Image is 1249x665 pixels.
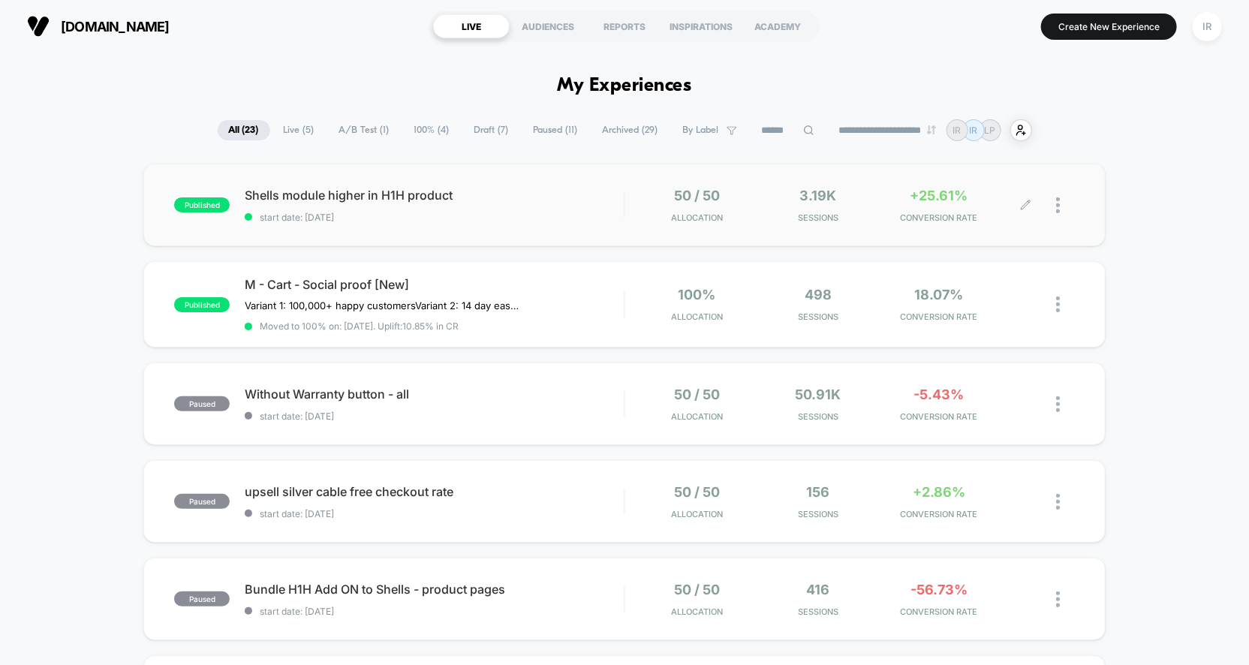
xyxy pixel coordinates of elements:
span: Archived ( 29 ) [591,120,670,140]
span: Paused ( 11 ) [522,120,589,140]
span: Bundle H1H Add ON to Shells - product pages [245,582,624,597]
span: Shells module higher in H1H product [245,188,624,203]
span: paused [174,591,230,606]
span: 156 [806,484,829,500]
span: 50 / 50 [674,387,720,402]
span: Allocation [671,212,723,223]
span: CONVERSION RATE [883,212,996,223]
span: Without Warranty button - all [245,387,624,402]
div: ACADEMY [739,14,816,38]
img: close [1056,494,1060,510]
img: close [1056,197,1060,213]
img: Visually logo [27,15,50,38]
span: 416 [806,582,829,597]
span: Sessions [761,212,874,223]
div: AUDIENCES [510,14,586,38]
span: 50.91k [795,387,841,402]
p: LP [985,125,996,136]
span: published [174,297,230,312]
span: A/B Test ( 1 ) [328,120,401,140]
span: -5.43% [914,387,965,402]
span: CONVERSION RATE [883,509,996,519]
span: CONVERSION RATE [883,411,996,422]
span: start date: [DATE] [245,411,624,422]
span: M - Cart - Social proof [New] [245,277,624,292]
span: paused [174,396,230,411]
img: close [1056,396,1060,412]
span: By Label [683,125,719,136]
img: close [1056,591,1060,607]
div: INSPIRATIONS [663,14,739,38]
span: 50 / 50 [674,484,720,500]
p: IR [953,125,962,136]
span: CONVERSION RATE [883,606,996,617]
span: 50 / 50 [674,582,720,597]
img: end [927,125,936,134]
span: upsell silver cable free checkout rate [245,484,624,499]
span: Allocation [671,606,723,617]
span: Sessions [761,509,874,519]
span: start date: [DATE] [245,212,624,223]
span: Allocation [671,411,723,422]
span: Live ( 5 ) [272,120,326,140]
span: Sessions [761,606,874,617]
span: Draft ( 7 ) [463,120,520,140]
span: start date: [DATE] [245,508,624,519]
span: -56.73% [910,582,968,597]
span: Sessions [761,411,874,422]
span: 498 [805,287,832,302]
span: start date: [DATE] [245,606,624,617]
span: Allocation [671,509,723,519]
span: +25.61% [910,188,968,203]
span: +2.86% [913,484,965,500]
span: 100% [678,287,715,302]
span: Moved to 100% on: [DATE] . Uplift: 10.85% in CR [260,320,459,332]
span: 50 / 50 [674,188,720,203]
div: REPORTS [586,14,663,38]
span: [DOMAIN_NAME] [61,19,170,35]
button: Create New Experience [1041,14,1177,40]
span: Allocation [671,311,723,322]
span: All ( 23 ) [218,120,270,140]
span: Sessions [761,311,874,322]
span: 3.19k [799,188,836,203]
img: close [1056,296,1060,312]
div: IR [1193,12,1222,41]
span: 100% ( 4 ) [403,120,461,140]
button: [DOMAIN_NAME] [23,14,174,38]
span: 18.07% [915,287,964,302]
h1: My Experiences [558,75,692,97]
button: IR [1188,11,1226,42]
p: IR [970,125,978,136]
span: Variant 1: 100,000+ happy customersVariant 2: 14 day easy returns (paused) [245,299,523,311]
span: paused [174,494,230,509]
span: CONVERSION RATE [883,311,996,322]
div: LIVE [433,14,510,38]
span: published [174,197,230,212]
